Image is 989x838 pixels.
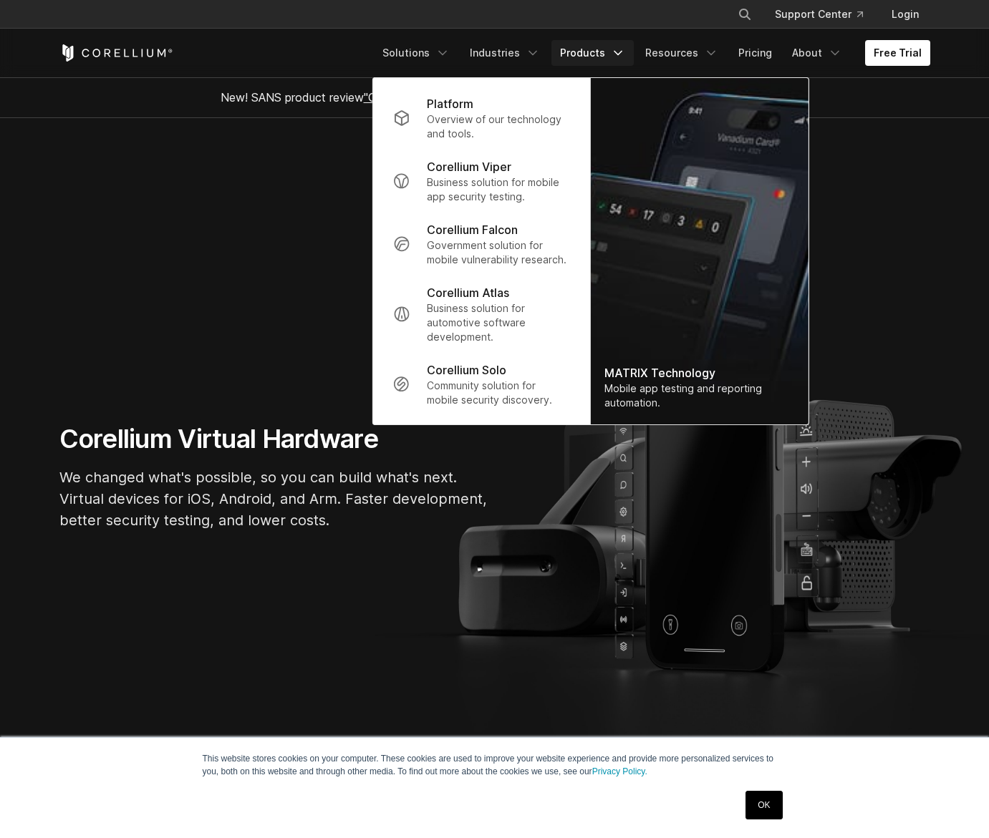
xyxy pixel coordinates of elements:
p: This website stores cookies on your computer. These cookies are used to improve your website expe... [203,752,787,778]
a: Login [880,1,930,27]
h1: Corellium Virtual Hardware [59,423,489,455]
p: Corellium Solo [427,361,506,379]
p: We changed what's possible, so you can build what's next. Virtual devices for iOS, Android, and A... [59,467,489,531]
div: Navigation Menu [720,1,930,27]
img: Matrix_WebNav_1x [590,78,808,424]
p: Community solution for mobile security discovery. [427,379,569,407]
div: Mobile app testing and reporting automation. [604,381,793,410]
p: Platform [427,95,473,112]
a: Privacy Policy. [592,766,647,776]
div: MATRIX Technology [604,364,793,381]
a: MATRIX Technology Mobile app testing and reporting automation. [590,78,808,424]
p: Government solution for mobile vulnerability research. [427,238,569,267]
a: Corellium Atlas Business solution for automotive software development. [381,276,581,353]
p: Corellium Falcon [427,221,518,238]
p: Corellium Atlas [427,284,509,301]
a: Solutions [374,40,458,66]
p: Business solution for automotive software development. [427,301,569,344]
a: Free Trial [865,40,930,66]
a: Products [551,40,634,66]
a: "Collaborative Mobile App Security Development and Analysis" [364,90,694,104]
a: OK [746,791,782,819]
a: Resources [637,40,727,66]
button: Search [732,1,758,27]
p: Corellium Viper [427,158,511,175]
a: Pricing [730,40,781,66]
span: New! SANS product review now available. [221,90,769,104]
a: Corellium Solo Community solution for mobile security discovery. [381,353,581,416]
p: Overview of our technology and tools. [427,112,569,141]
a: Support Center [763,1,874,27]
div: Navigation Menu [374,40,930,66]
p: Business solution for mobile app security testing. [427,175,569,204]
a: Industries [461,40,549,66]
a: Corellium Home [59,44,173,62]
a: Platform Overview of our technology and tools. [381,87,581,150]
a: Corellium Viper Business solution for mobile app security testing. [381,150,581,213]
a: Corellium Falcon Government solution for mobile vulnerability research. [381,213,581,276]
a: About [783,40,851,66]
